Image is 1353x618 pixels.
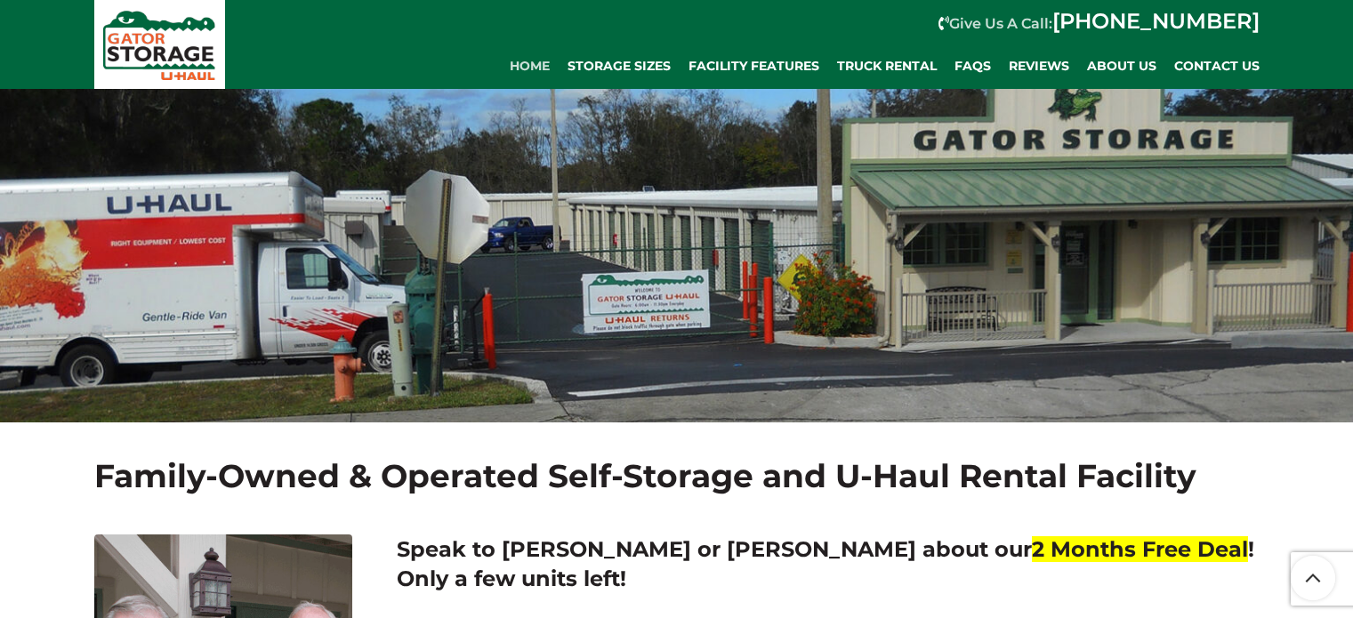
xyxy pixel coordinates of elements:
[837,59,937,74] span: Truck Rental
[828,49,946,84] a: Truck Rental
[510,59,550,74] span: Home
[689,59,819,74] span: Facility Features
[954,59,991,74] span: FAQs
[397,534,1273,594] h2: Speak to [PERSON_NAME] or [PERSON_NAME] about our ! Only a few units left!
[946,49,1000,84] a: FAQs
[1052,8,1260,34] a: [PHONE_NUMBER]
[1291,556,1335,600] a: Scroll to top button
[949,15,1260,32] strong: Give Us A Call:
[1009,59,1069,74] span: REVIEWS
[1165,49,1268,84] a: Contact Us
[1032,536,1248,562] span: 2 Months Free Deal
[1000,49,1078,84] a: REVIEWS
[1087,59,1156,74] span: About Us
[1174,59,1260,74] span: Contact Us
[1078,49,1165,84] a: About Us
[568,59,671,74] span: Storage Sizes
[234,49,1268,84] div: Main navigation
[559,49,680,84] a: Storage Sizes
[94,453,1260,507] h1: Family-Owned & Operated Self-Storage and U-Haul Rental Facility
[501,49,559,84] a: Home
[680,49,828,84] a: Facility Features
